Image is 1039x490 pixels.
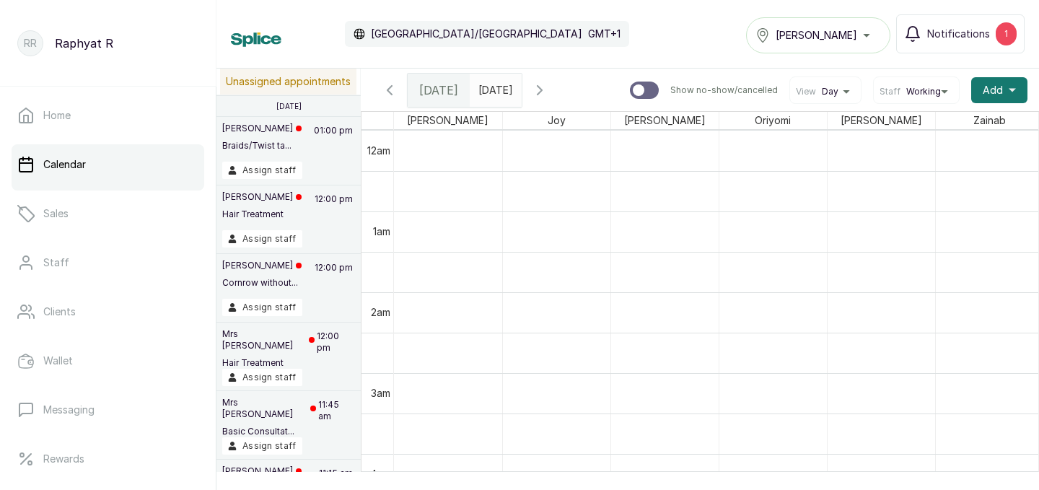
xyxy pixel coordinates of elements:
button: Assign staff [222,437,302,455]
p: 12:00 pm [312,260,355,299]
p: [DATE] [276,102,302,110]
span: [DATE] [419,82,458,99]
a: Staff [12,242,204,283]
div: 1 [996,22,1017,45]
p: Wallet [43,354,73,368]
button: Assign staff [222,162,302,179]
button: Assign staff [222,230,302,248]
p: Mrs [PERSON_NAME] [222,397,316,420]
span: Day [822,86,838,97]
div: [DATE] [408,74,470,107]
p: Home [43,108,71,123]
p: Mrs [PERSON_NAME] [222,328,315,351]
p: Sales [43,206,69,221]
p: 12:00 pm [312,191,355,230]
span: [PERSON_NAME] [404,112,491,129]
p: [PERSON_NAME] [222,123,302,134]
p: Show no-show/cancelled [670,84,778,96]
span: View [796,86,816,97]
span: Notifications [927,27,990,41]
button: Assign staff [222,369,302,386]
button: [PERSON_NAME] [746,17,890,53]
span: [PERSON_NAME] [838,112,925,129]
p: 12:00 pm [315,328,355,369]
div: 2am [368,305,393,320]
span: Joy [545,112,569,129]
span: Zainab [970,112,1009,129]
span: [PERSON_NAME] [776,28,857,43]
div: 4am [367,467,393,481]
input: Select date [470,74,494,99]
a: Clients [12,292,204,332]
button: Assign staff [222,299,302,316]
button: ViewDay [796,86,855,97]
span: Add [983,83,1003,97]
p: 01:00 pm [312,123,355,162]
button: StaffWorking [880,86,953,97]
p: [PERSON_NAME] [222,191,302,203]
p: Calendar [43,157,86,172]
button: Notifications1 [896,14,1025,53]
a: Rewards [12,439,204,479]
p: Cornrow without... [222,277,302,289]
div: 3am [368,386,393,401]
p: Unassigned appointments [220,69,356,95]
span: Staff [880,86,900,97]
p: Messaging [43,403,95,417]
a: Home [12,95,204,136]
a: Sales [12,193,204,234]
span: Working [906,86,941,97]
p: RR [24,36,37,51]
p: Hair Treatment [222,357,315,369]
p: GMT+1 [588,27,621,41]
svg: calendar [502,82,512,92]
p: Basic Consultat... [222,426,316,437]
p: Clients [43,305,76,319]
p: Hair Treatment [222,209,302,220]
p: Braids/Twist ta... [222,140,302,152]
p: Raphyat R [55,35,113,52]
p: Staff [43,255,69,270]
p: Rewards [43,452,84,466]
p: [PERSON_NAME] [222,465,302,477]
p: 11:45 am [316,397,355,437]
div: 1am [370,224,393,239]
a: Calendar [12,144,204,185]
span: Oriyomi [752,112,794,129]
a: Messaging [12,390,204,430]
a: Wallet [12,341,204,381]
button: Add [971,77,1027,103]
span: [PERSON_NAME] [621,112,709,129]
p: [GEOGRAPHIC_DATA]/[GEOGRAPHIC_DATA] [371,27,582,41]
div: 12am [364,144,393,158]
p: [PERSON_NAME] [222,260,302,271]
